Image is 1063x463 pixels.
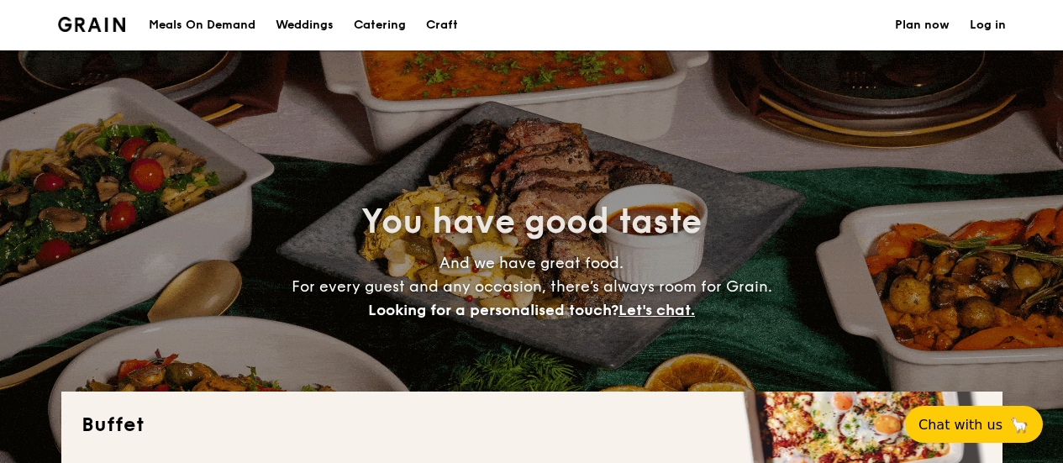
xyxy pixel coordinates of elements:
[58,17,126,32] a: Logotype
[292,254,772,319] span: And we have great food. For every guest and any occasion, there’s always room for Grain.
[368,301,618,319] span: Looking for a personalised touch?
[361,202,702,242] span: You have good taste
[905,406,1043,443] button: Chat with us🦙
[82,412,982,439] h2: Buffet
[1009,415,1029,434] span: 🦙
[618,301,695,319] span: Let's chat.
[58,17,126,32] img: Grain
[918,417,1002,433] span: Chat with us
